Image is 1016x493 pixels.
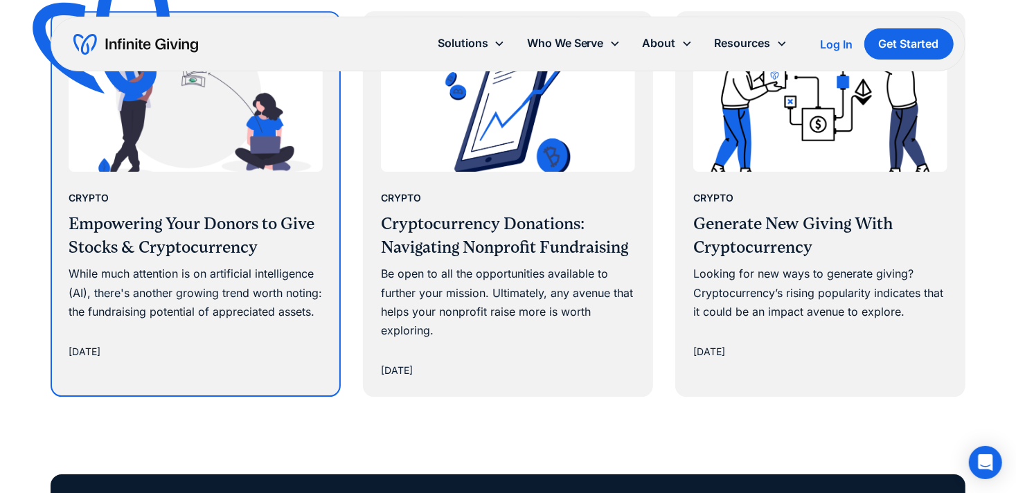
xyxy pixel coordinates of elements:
[527,34,604,53] div: Who We Serve
[693,213,947,259] h3: Generate New Giving With Cryptocurrency
[438,34,488,53] div: Solutions
[643,34,676,53] div: About
[69,265,323,321] div: While much attention is on artificial intelligence (AI), there's another growing trend worth noti...
[632,28,704,58] div: About
[821,39,853,50] div: Log In
[381,265,635,340] div: Be open to all the opportunities available to further your mission. Ultimately, any avenue that h...
[427,28,516,58] div: Solutions
[73,33,198,55] a: home
[69,213,323,259] h3: Empowering Your Donors to Give Stocks & Cryptocurrency
[864,28,954,60] a: Get Started
[381,213,635,259] h3: Cryptocurrency Donations: Navigating Nonprofit Fundraising
[693,343,725,360] div: [DATE]
[715,34,771,53] div: Resources
[381,362,413,379] div: [DATE]
[677,12,964,377] a: CryptoGenerate New Giving With CryptocurrencyLooking for new ways to generate giving? Cryptocurre...
[364,12,652,395] a: CryptoCryptocurrency Donations: Navigating Nonprofit FundraisingBe open to all the opportunities ...
[693,265,947,321] div: Looking for new ways to generate giving? Cryptocurrency’s rising popularity indicates that it cou...
[516,28,632,58] div: Who We Serve
[381,190,421,206] div: Crypto
[69,343,100,360] div: [DATE]
[704,28,799,58] div: Resources
[821,36,853,53] a: Log In
[52,12,339,377] a: CryptoEmpowering Your Donors to Give Stocks & CryptocurrencyWhile much attention is on artificial...
[69,190,109,206] div: Crypto
[693,190,733,206] div: Crypto
[969,446,1002,479] div: Open Intercom Messenger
